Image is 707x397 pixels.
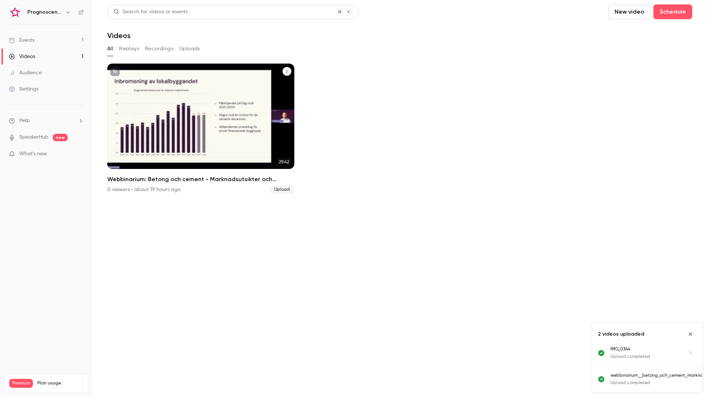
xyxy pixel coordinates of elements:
[53,134,68,141] span: new
[270,185,294,194] span: Upload
[107,64,294,194] li: Webbinarium: Betong och cement - Marknadsutsikter och prisutveckling 2025
[9,117,84,125] li: help-dropdown-opener
[107,4,692,393] section: Videos
[684,328,696,340] button: Close uploads list
[75,151,84,157] iframe: Noticeable Trigger
[608,4,650,19] button: New video
[107,175,294,184] h2: Webbinarium: Betong och cement - Marknadsutsikter och prisutveckling 2025
[9,37,34,44] div: Events
[592,346,702,392] ul: Uploads list
[37,380,83,386] span: Plan usage
[19,117,30,125] span: Help
[107,43,113,55] button: All
[9,6,21,18] img: Prognoscentret | Powered by Hubexo
[653,4,692,19] button: Schedule
[9,85,38,93] div: Settings
[9,379,33,388] span: Premium
[9,69,42,77] div: Audience
[9,53,35,60] div: Videos
[179,43,200,55] button: Uploads
[27,9,62,16] h6: Prognoscentret | Powered by Hubexo
[19,133,48,141] a: SpeakerHub
[107,64,294,194] a: 29:42Webbinarium: Betong och cement - Marknadsutsikter och prisutveckling 20250 viewers • about 1...
[107,31,131,40] h1: Videos
[610,346,696,360] a: IMG_0344Upload completed
[114,8,187,16] div: Search for videos or events
[107,186,180,193] div: 0 viewers • about 19 hours ago
[19,150,47,158] span: What's new
[107,64,692,194] ul: Videos
[277,158,291,166] span: 29:42
[145,43,173,55] button: Recordings
[110,67,120,76] button: unpublished
[610,346,679,353] p: IMG_0344
[119,43,139,55] button: Replays
[598,330,644,338] p: 2 videos uploaded
[610,353,679,360] p: Upload completed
